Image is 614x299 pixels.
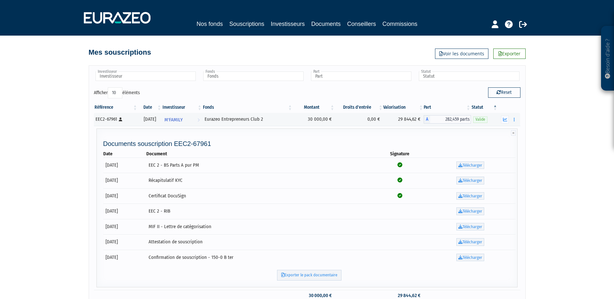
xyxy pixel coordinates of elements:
td: [DATE] [103,234,146,250]
td: MIF II - Lettre de catégorisation [146,219,375,235]
td: [DATE] [103,250,146,265]
a: Commissions [383,19,418,28]
th: Part: activer pour trier la colonne par ordre croissant [424,102,471,113]
td: Certificat DocuSign [146,188,375,204]
div: EEC2-67961 [95,116,136,123]
td: 29 844,62 € [383,113,424,126]
a: Télécharger [456,223,484,231]
td: Récapitulatif KYC [146,173,375,188]
th: Signature [375,150,425,157]
td: 30 000,00 € [293,113,335,126]
i: Voir l'investisseur [197,114,200,126]
div: A - Eurazeo Entrepreneurs Club 2 [424,115,471,124]
span: 282,459 parts [430,115,471,124]
a: Investisseurs [271,19,305,28]
a: Exporter le pack documentaire [277,270,341,281]
a: Nos fonds [196,19,223,28]
a: Voir les documents [435,49,488,59]
th: Statut : activer pour trier la colonne par ordre d&eacute;croissant [471,102,498,113]
label: Afficher éléments [94,87,140,98]
a: Télécharger [456,177,484,184]
a: Télécharger [456,207,484,215]
td: [DATE] [103,219,146,235]
th: Valorisation: activer pour trier la colonne par ordre croissant [383,102,424,113]
td: EEC 2 - RIB [146,204,375,219]
h4: Documents souscription EEC2-67961 [103,140,516,147]
td: Confirmation de souscription - 150-0 B ter [146,250,375,265]
td: EEC 2 - BS Parts A pur PM [146,158,375,173]
span: A [424,115,430,124]
th: Date [103,150,146,157]
a: Documents [311,19,341,28]
th: Date: activer pour trier la colonne par ordre croissant [138,102,162,113]
a: Télécharger [456,254,484,261]
th: Montant: activer pour trier la colonne par ordre croissant [293,102,335,113]
td: 0,00 € [335,113,383,126]
th: Référence : activer pour trier la colonne par ordre croissant [94,102,138,113]
td: Attestation de souscription [146,234,375,250]
a: Exporter [493,49,526,59]
a: Souscriptions [229,19,264,29]
button: Reset [488,87,520,98]
i: [Français] Personne physique [119,117,122,121]
span: M'FAMILY [164,114,183,126]
span: Valide [473,116,487,123]
th: Droits d'entrée: activer pour trier la colonne par ordre croissant [335,102,383,113]
th: Investisseur: activer pour trier la colonne par ordre croissant [162,102,202,113]
img: 1732889491-logotype_eurazeo_blanc_rvb.png [84,12,151,24]
td: [DATE] [103,188,146,204]
td: [DATE] [103,173,146,188]
div: Eurazeo Entrepreneurs Club 2 [205,116,291,123]
th: Document [146,150,375,157]
h4: Mes souscriptions [89,49,151,56]
select: Afficheréléments [108,87,122,98]
th: Fonds: activer pour trier la colonne par ordre croissant [202,102,293,113]
td: [DATE] [103,204,146,219]
div: [DATE] [140,116,160,123]
a: M'FAMILY [162,113,202,126]
a: Télécharger [456,192,484,200]
a: Télécharger [456,161,484,169]
a: Conseillers [347,19,376,28]
td: [DATE] [103,158,146,173]
a: Télécharger [456,238,484,246]
p: Besoin d'aide ? [604,29,611,88]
